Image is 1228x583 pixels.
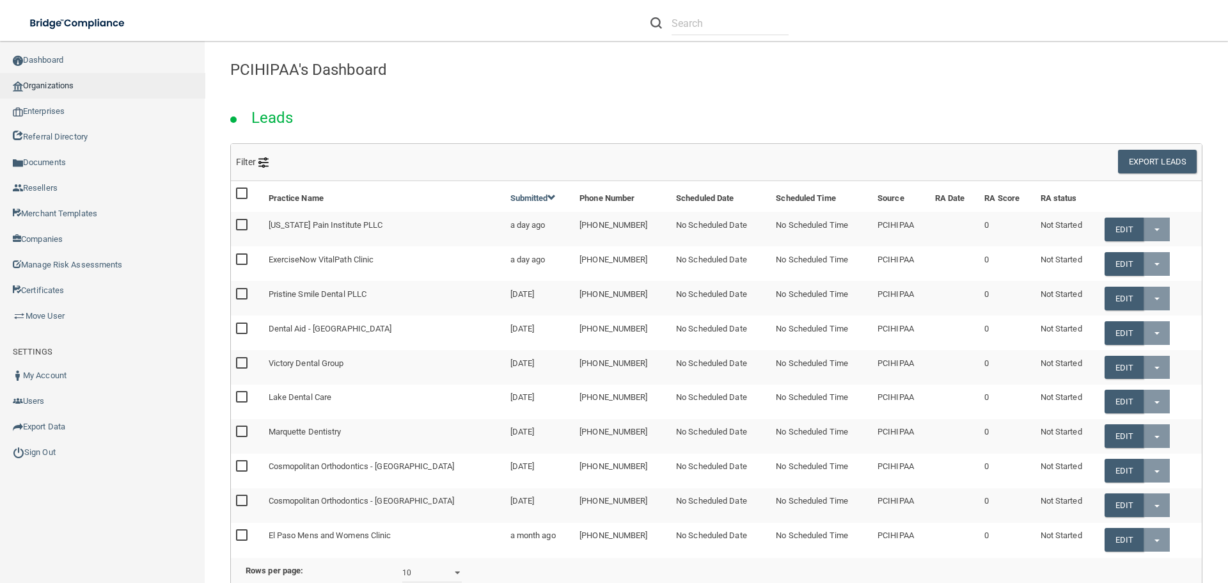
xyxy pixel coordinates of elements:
a: Edit [1105,218,1144,241]
td: Cosmopolitan Orthodontics - [GEOGRAPHIC_DATA] [264,488,505,523]
img: enterprise.0d942306.png [13,108,23,116]
td: Victory Dental Group [264,350,505,385]
input: Search [672,12,789,35]
button: Export Leads [1118,150,1197,173]
td: [PHONE_NUMBER] [574,212,671,246]
td: 0 [979,246,1035,281]
td: No Scheduled Time [771,385,872,419]
td: [DATE] [505,315,575,350]
td: [PHONE_NUMBER] [574,419,671,454]
td: No Scheduled Time [771,315,872,350]
td: PCIHIPAA [872,281,930,315]
td: PCIHIPAA [872,350,930,385]
th: Phone Number [574,181,671,212]
td: [DATE] [505,419,575,454]
td: No Scheduled Time [771,281,872,315]
td: 0 [979,419,1035,454]
td: Not Started [1035,523,1099,557]
td: Lake Dental Care [264,385,505,419]
td: PCIHIPAA [872,488,930,523]
img: briefcase.64adab9b.png [13,310,26,323]
td: a day ago [505,246,575,281]
td: PCIHIPAA [872,454,930,488]
th: Source [872,181,930,212]
td: No Scheduled Time [771,488,872,523]
img: icon-filter@2x.21656d0b.png [258,157,269,168]
td: [PHONE_NUMBER] [574,315,671,350]
img: ic_user_dark.df1a06c3.png [13,371,23,381]
td: PCIHIPAA [872,315,930,350]
td: PCIHIPAA [872,419,930,454]
td: [PHONE_NUMBER] [574,385,671,419]
td: No Scheduled Date [671,315,771,350]
a: Submitted [510,193,556,203]
td: 0 [979,454,1035,488]
td: Pristine Smile Dental PLLC [264,281,505,315]
td: Not Started [1035,488,1099,523]
td: No Scheduled Date [671,419,771,454]
td: 0 [979,488,1035,523]
td: 0 [979,315,1035,350]
td: No Scheduled Time [771,523,872,557]
td: [PHONE_NUMBER] [574,350,671,385]
h2: Leads [239,100,306,136]
td: Not Started [1035,419,1099,454]
img: organization-icon.f8decf85.png [13,81,23,92]
img: icon-export.b9366987.png [13,422,23,432]
img: ic_dashboard_dark.d01f4a41.png [13,56,23,66]
td: a day ago [505,212,575,246]
th: Scheduled Date [671,181,771,212]
b: Rows per page: [246,566,303,575]
label: SETTINGS [13,344,52,360]
a: Edit [1105,321,1144,345]
a: Edit [1105,356,1144,379]
td: No Scheduled Time [771,454,872,488]
td: Dental Aid - [GEOGRAPHIC_DATA] [264,315,505,350]
a: Edit [1105,528,1144,552]
th: Practice Name [264,181,505,212]
img: icon-documents.8dae5593.png [13,158,23,168]
th: RA Score [979,181,1035,212]
td: PCIHIPAA [872,385,930,419]
img: ic-search.3b580494.png [650,17,662,29]
th: RA Date [930,181,979,212]
img: bridge_compliance_login_screen.278c3ca4.svg [19,10,137,36]
td: No Scheduled Date [671,454,771,488]
td: [DATE] [505,385,575,419]
td: Not Started [1035,246,1099,281]
th: RA status [1035,181,1099,212]
td: [DATE] [505,488,575,523]
h4: PCIHIPAA's Dashboard [230,61,1202,78]
td: No Scheduled Date [671,385,771,419]
td: [DATE] [505,350,575,385]
td: 0 [979,281,1035,315]
a: Edit [1105,390,1144,413]
td: No Scheduled Date [671,281,771,315]
td: 0 [979,523,1035,557]
a: Edit [1105,424,1144,448]
td: [PHONE_NUMBER] [574,281,671,315]
td: No Scheduled Date [671,523,771,557]
td: Not Started [1035,454,1099,488]
a: Edit [1105,252,1144,276]
td: No Scheduled Time [771,212,872,246]
td: [PHONE_NUMBER] [574,454,671,488]
td: Not Started [1035,385,1099,419]
td: Cosmopolitan Orthodontics - [GEOGRAPHIC_DATA] [264,454,505,488]
td: [US_STATE] Pain Institute PLLC [264,212,505,246]
td: No Scheduled Time [771,246,872,281]
td: No Scheduled Time [771,419,872,454]
td: No Scheduled Time [771,350,872,385]
a: Edit [1105,287,1144,310]
a: Edit [1105,459,1144,483]
td: a month ago [505,523,575,557]
td: El Paso Mens and Womens Clinic [264,523,505,557]
td: [DATE] [505,281,575,315]
td: ExerciseNow VitalPath Clinic [264,246,505,281]
td: 0 [979,212,1035,246]
td: Not Started [1035,212,1099,246]
th: Scheduled Time [771,181,872,212]
td: PCIHIPAA [872,523,930,557]
td: Not Started [1035,281,1099,315]
span: Filter [236,157,269,167]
